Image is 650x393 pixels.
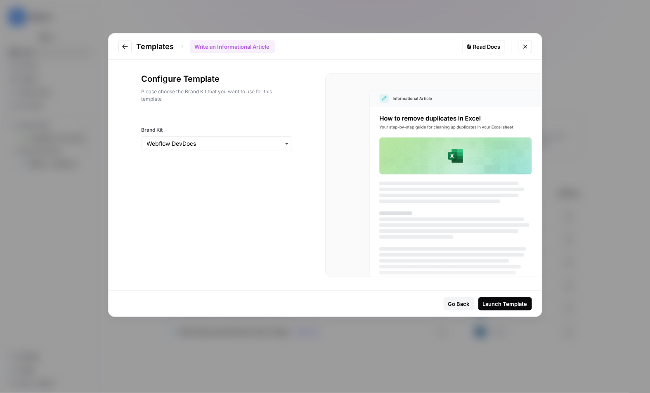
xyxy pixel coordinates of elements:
button: Launch Template [478,297,532,310]
p: Please choose the Brand Kit that you want to use for this template [142,88,292,103]
button: Go Back [444,297,474,310]
div: Read Docs [467,43,501,51]
div: Launch Template [483,300,527,308]
div: Write an Informational Article [190,40,275,53]
button: Go to previous step [118,40,132,53]
a: Read Docs [462,40,505,53]
div: Templates [137,40,275,53]
button: Close modal [519,40,532,53]
div: Go Back [448,300,470,308]
label: Brand Kit [142,126,292,134]
input: Webflow DevDocs [147,140,287,148]
div: Configure Template [142,73,292,113]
